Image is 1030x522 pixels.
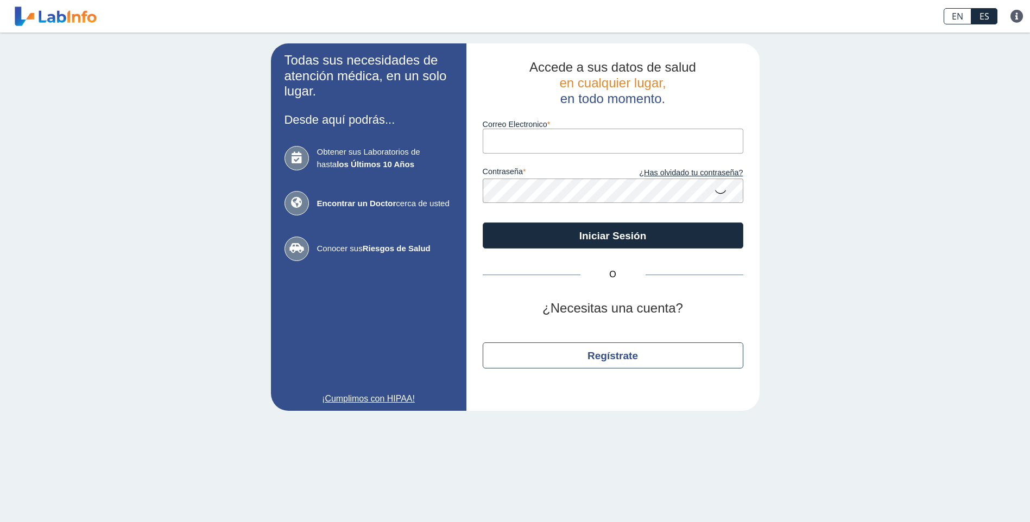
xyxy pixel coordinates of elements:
label: Correo Electronico [483,120,743,129]
a: EN [944,8,971,24]
label: contraseña [483,167,613,179]
h3: Desde aquí podrás... [285,113,453,126]
button: Iniciar Sesión [483,222,743,249]
span: O [580,268,646,281]
span: Accede a sus datos de salud [529,60,696,74]
span: cerca de usted [317,198,453,210]
h2: ¿Necesitas una cuenta? [483,301,743,316]
b: Encontrar un Doctor [317,199,396,208]
span: en todo momento. [560,91,665,106]
b: los Últimos 10 Años [337,160,414,169]
span: Obtener sus Laboratorios de hasta [317,146,453,170]
button: Regístrate [483,342,743,368]
h2: Todas sus necesidades de atención médica, en un solo lugar. [285,53,453,99]
a: ES [971,8,997,24]
a: ¿Has olvidado tu contraseña? [613,167,743,179]
span: en cualquier lugar, [559,75,666,90]
b: Riesgos de Salud [363,244,431,253]
a: ¡Cumplimos con HIPAA! [285,392,453,405]
span: Conocer sus [317,243,453,255]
